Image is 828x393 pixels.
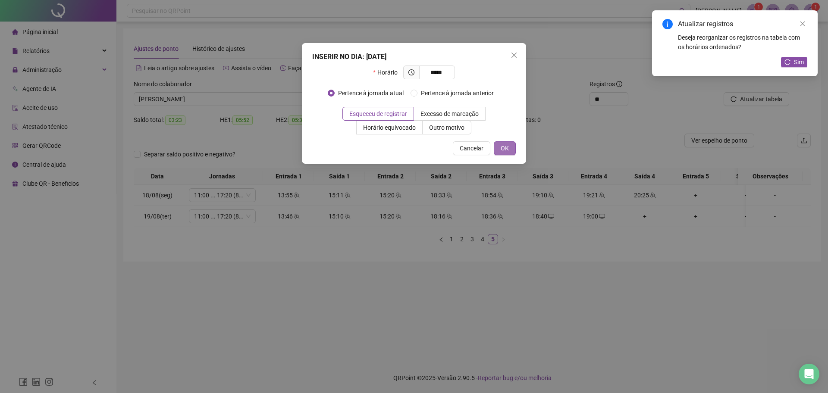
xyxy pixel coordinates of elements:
[662,19,673,29] span: info-circle
[408,69,414,75] span: clock-circle
[784,59,790,65] span: reload
[417,88,497,98] span: Pertence à jornada anterior
[501,143,509,153] span: OK
[799,364,819,384] div: Open Intercom Messenger
[507,48,521,62] button: Close
[800,21,806,27] span: close
[420,110,479,117] span: Excesso de marcação
[511,52,517,59] span: close
[678,19,807,29] div: Atualizar registros
[373,65,403,79] label: Horário
[798,19,807,28] a: Close
[453,141,490,155] button: Cancelar
[460,143,483,153] span: Cancelar
[429,124,464,131] span: Outro motivo
[494,141,516,155] button: OK
[349,110,407,117] span: Esqueceu de registrar
[312,52,516,62] div: INSERIR NO DIA : [DATE]
[363,124,416,131] span: Horário equivocado
[678,33,807,52] div: Deseja reorganizar os registros na tabela com os horários ordenados?
[335,88,407,98] span: Pertence à jornada atual
[781,57,807,67] button: Sim
[794,57,804,67] span: Sim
